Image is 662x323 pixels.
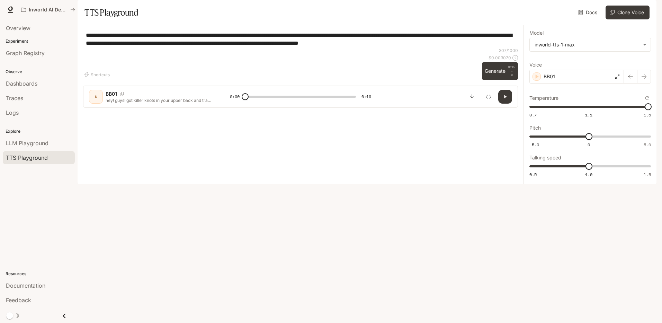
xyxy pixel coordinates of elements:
[529,30,544,35] p: Model
[644,142,651,148] span: 5.0
[499,47,518,53] p: 307 / 1000
[482,62,518,80] button: GenerateCTRL +⏎
[644,112,651,118] span: 1.5
[529,155,561,160] p: Talking speed
[606,6,650,19] button: Clone Voice
[644,172,651,177] span: 1.5
[508,65,515,73] p: CTRL +
[482,90,495,104] button: Inspect
[18,3,78,17] button: All workspaces
[84,6,138,19] h1: TTS Playground
[106,90,117,97] p: BB01
[117,92,127,96] button: Copy Voice ID
[529,96,558,101] p: Temperature
[361,93,371,100] span: 0:19
[508,65,515,77] p: ⏎
[489,55,511,61] p: $ 0.003070
[83,69,113,80] button: Shortcuts
[535,41,639,48] div: inworld-tts-1-max
[544,73,555,80] p: BB01
[585,112,592,118] span: 1.1
[529,142,539,148] span: -5.0
[230,93,240,100] span: 0:00
[465,90,479,104] button: Download audio
[577,6,600,19] a: Docs
[530,38,651,51] div: inworld-tts-1-max
[529,172,537,177] span: 0.5
[106,97,213,103] p: hey! guys! got killer knots in your upper back and traps from work stress? Stressing over work, c...
[585,172,592,177] span: 1.0
[529,112,537,118] span: 0.7
[643,94,651,102] button: Reset to default
[29,7,68,13] p: Inworld AI Demos
[588,142,590,148] span: 0
[529,125,541,130] p: Pitch
[529,62,542,67] p: Voice
[90,91,101,102] div: D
